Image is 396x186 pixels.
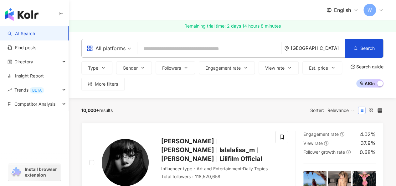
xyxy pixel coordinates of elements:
span: More filters [95,82,118,87]
span: [PERSON_NAME] [161,137,214,145]
div: Search guide [356,64,383,69]
span: Search [360,46,375,51]
button: Engagement rate [199,61,255,74]
span: question-circle [346,150,351,154]
span: Type [88,66,98,71]
span: Followers [162,66,181,71]
span: Relevance [327,105,354,115]
img: chrome extension [10,167,22,177]
button: More filters [81,78,125,90]
button: View rate [259,61,299,74]
div: Sorter: [310,105,358,115]
span: Trends [14,83,44,97]
a: Find posts [8,45,36,51]
span: question-circle [324,141,328,146]
button: Followers [156,61,195,74]
span: [PERSON_NAME] [161,155,214,162]
span: English [334,7,351,13]
span: Engagement rate [303,131,339,137]
span: Gender [123,66,138,71]
button: Type [81,61,112,74]
span: Directory [14,55,33,69]
span: Lilifilm Official [219,155,262,162]
span: appstore [87,45,93,51]
div: Influencer type ： [161,166,268,172]
span: Follower growth rate [303,149,345,155]
span: rise [8,88,12,92]
span: question-circle [340,132,344,136]
div: 4.02% [360,131,376,138]
span: Engagement rate [205,66,241,71]
span: Art and Entertainment [197,166,242,171]
img: KOL Avatar [102,139,149,186]
div: BETA [30,87,44,93]
a: Insight Report [8,73,44,79]
span: W [368,7,372,13]
span: Competitor Analysis [14,97,55,111]
span: View rate [303,141,323,146]
div: 0.68% [360,149,376,156]
div: Total followers ： 118,520,658 [161,173,268,180]
span: environment [284,46,289,51]
div: [GEOGRAPHIC_DATA] [291,45,345,51]
img: logo [5,8,39,21]
span: Install browser extension [25,167,59,178]
div: 37.9% [361,140,376,146]
button: Est. price [302,61,342,74]
span: Daily Topics [243,166,268,171]
button: Gender [116,61,152,74]
span: [PERSON_NAME] [161,146,214,154]
span: · [242,166,243,171]
a: searchAI Search [8,30,35,37]
span: Est. price [309,66,328,71]
a: Remaining trial time: 2 days 14 hours 8 minutes [69,20,396,32]
div: All platforms [87,43,126,53]
button: Search [345,39,383,58]
span: lalalalisa_m [219,146,255,154]
span: View rate [265,66,285,71]
div: results [81,108,113,113]
span: 10,000+ [81,108,99,113]
span: question-circle [351,65,355,69]
a: chrome extensionInstall browser extension [8,164,61,181]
